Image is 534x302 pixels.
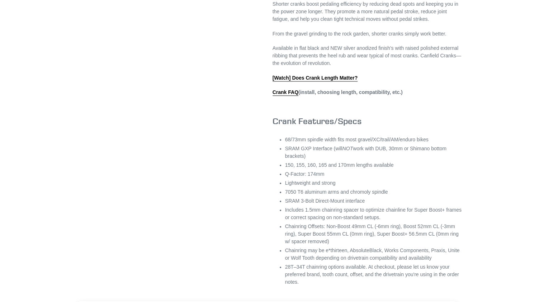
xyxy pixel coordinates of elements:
[273,116,463,126] h3: Crank Features/Specs
[285,188,463,196] li: 7050 T6 aluminum arms and chromoly spindle
[285,197,463,205] li: SRAM 3-Bolt Direct-Mount interface
[342,146,353,151] em: NOT
[285,206,463,221] li: Includes 1.5mm chainring spacer to optimize chainline for Super Boost+ frames or correct spacing ...
[273,0,463,23] p: Shorter cranks boost pedaling efficiency by reducing dead spots and keeping you in the power zone...
[285,179,463,187] li: Lightweight and strong
[273,75,358,81] a: [Watch] Does Crank Length Matter?
[285,223,463,245] li: Chainring Offsets: Non-Boost 49mm CL (-6mm ring), Boost 52mm CL (-3mm ring), Super Boost 55mm CL ...
[285,170,463,178] li: Q-Factor: 174mm
[273,89,403,96] strong: (install, choosing length, compatibility, etc.)
[285,161,463,169] li: 150, 155, 160, 165 and 170mm lengths available
[273,44,463,67] p: Available in flat black and NEW silver anodized finish's with raised polished external ribbing th...
[285,136,463,143] li: 68/73mm spindle width fits most gravel/XC/trail/AM/enduro bikes
[285,145,463,160] li: SRAM GXP Interface (will work with DUB, 30mm or Shimano bottom brackets)
[285,247,463,262] li: Chainring may be e*thirteen, AbsoluteBlack, Works Components, Praxis, Unite or Wolf Tooth dependi...
[285,263,463,286] li: 28T–34T chainring options available. At checkout, please let us know your preferred brand, tooth ...
[273,30,463,38] p: From the gravel grinding to the rock garden, shorter cranks simply work better.
[273,89,298,96] a: Crank FAQ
